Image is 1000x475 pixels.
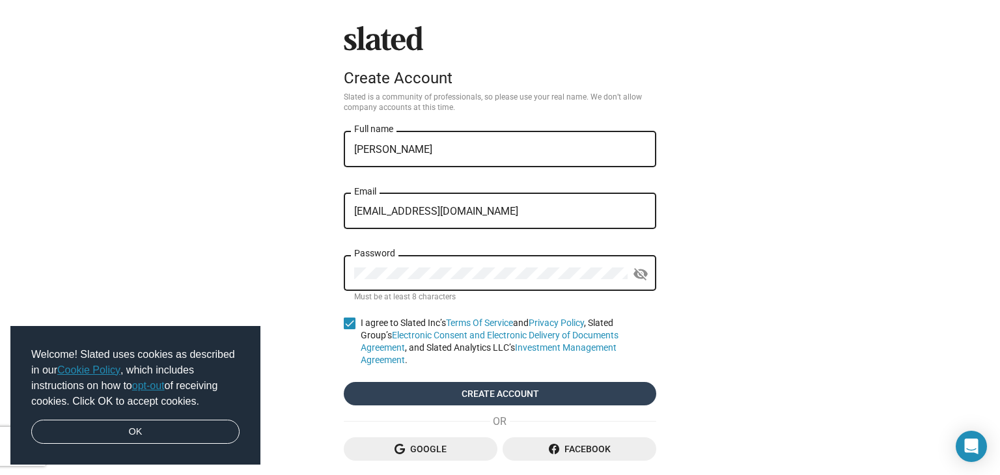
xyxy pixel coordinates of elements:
a: Electronic Consent and Electronic Delivery of Documents Agreement [361,330,618,353]
span: Create account [354,382,646,405]
a: Privacy Policy [529,318,584,328]
div: Create Account [344,69,656,87]
button: Facebook [503,437,656,461]
span: I agree to Slated Inc’s and , Slated Group’s , and Slated Analytics LLC’s . [361,317,656,366]
mat-icon: visibility_off [633,264,648,284]
span: Google [354,437,487,461]
p: Slated is a community of professionals, so please use your real name. We don’t allow company acco... [344,92,656,113]
a: Cookie Policy [57,364,120,375]
sl-branding: Create Account [344,26,656,92]
button: Create account [344,382,656,405]
a: Terms Of Service [446,318,513,328]
a: dismiss cookie message [31,420,240,444]
button: Google [344,437,497,461]
span: Facebook [513,437,646,461]
span: Welcome! Slated uses cookies as described in our , which includes instructions on how to of recei... [31,347,240,409]
iframe: Intercom live chat [956,431,987,462]
a: opt-out [132,380,165,391]
button: Show password [628,261,654,287]
mat-hint: Must be at least 8 characters [354,292,456,303]
div: cookieconsent [10,326,260,465]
